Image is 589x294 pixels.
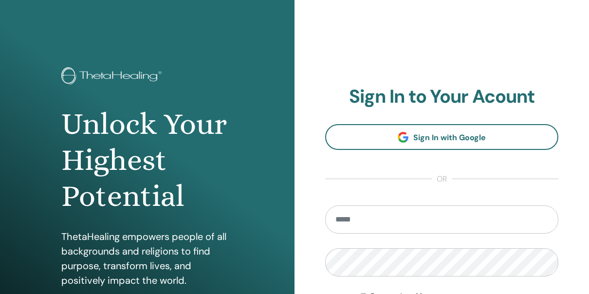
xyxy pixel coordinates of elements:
[432,173,452,185] span: or
[61,106,233,215] h1: Unlock Your Highest Potential
[413,132,486,143] span: Sign In with Google
[325,124,558,150] a: Sign In with Google
[325,86,558,108] h2: Sign In to Your Acount
[61,229,233,288] p: ThetaHealing empowers people of all backgrounds and religions to find purpose, transform lives, a...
